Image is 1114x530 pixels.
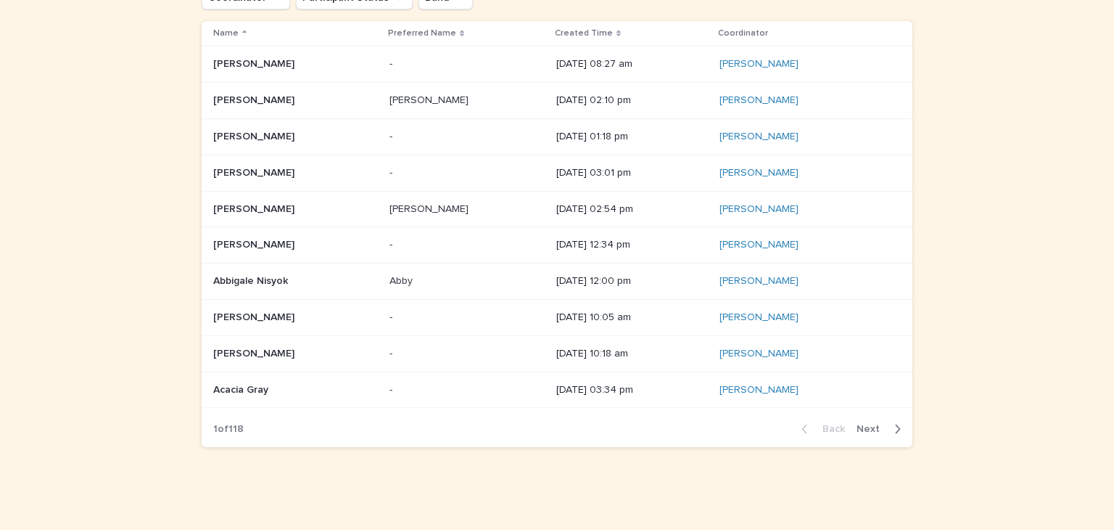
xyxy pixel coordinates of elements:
p: 1 of 118 [202,412,255,447]
p: [PERSON_NAME] [213,128,297,143]
a: [PERSON_NAME] [719,203,799,216]
tr: [PERSON_NAME][PERSON_NAME] -- [DATE] 10:05 am[PERSON_NAME] [202,299,912,335]
tr: Acacia GrayAcacia Gray -- [DATE] 03:34 pm[PERSON_NAME] [202,372,912,408]
p: Abby [389,272,416,288]
p: - [389,309,395,324]
span: Back [814,424,845,434]
p: [DATE] 02:54 pm [556,203,708,216]
span: Next [857,424,888,434]
a: [PERSON_NAME] [719,131,799,143]
tr: [PERSON_NAME][PERSON_NAME] -- [DATE] 10:18 am[PERSON_NAME] [202,335,912,372]
p: [DATE] 12:00 pm [556,275,708,288]
p: Preferred Name [388,25,456,41]
p: Coordinator [718,25,768,41]
tr: [PERSON_NAME][PERSON_NAME] -- [DATE] 08:27 am[PERSON_NAME] [202,46,912,83]
p: [DATE] 02:10 pm [556,94,708,107]
p: [DATE] 08:27 am [556,58,708,70]
p: - [389,381,395,396]
p: [DATE] 03:01 pm [556,167,708,179]
tr: [PERSON_NAME][PERSON_NAME] -- [DATE] 12:34 pm[PERSON_NAME] [202,227,912,264]
a: [PERSON_NAME] [719,275,799,288]
tr: [PERSON_NAME][PERSON_NAME] [PERSON_NAME][PERSON_NAME] [DATE] 02:10 pm[PERSON_NAME] [202,83,912,119]
tr: [PERSON_NAME][PERSON_NAME] [PERSON_NAME][PERSON_NAME] [DATE] 02:54 pm[PERSON_NAME] [202,191,912,227]
p: - [389,164,395,179]
p: [PERSON_NAME] [213,345,297,360]
tr: [PERSON_NAME][PERSON_NAME] -- [DATE] 01:18 pm[PERSON_NAME] [202,118,912,155]
p: [PERSON_NAME] [389,91,471,107]
p: [PERSON_NAME] [213,200,297,216]
p: Abbigale Nisyok [213,272,291,288]
p: - [389,345,395,360]
a: [PERSON_NAME] [719,384,799,396]
a: [PERSON_NAME] [719,58,799,70]
tr: Abbigale NisyokAbbigale Nisyok AbbyAbby [DATE] 12:00 pm[PERSON_NAME] [202,264,912,300]
tr: [PERSON_NAME][PERSON_NAME] -- [DATE] 03:01 pm[PERSON_NAME] [202,155,912,191]
p: Name [213,25,239,41]
a: [PERSON_NAME] [719,167,799,179]
p: [PERSON_NAME] [213,164,297,179]
p: Created Time [555,25,613,41]
button: Back [790,423,851,436]
p: - [389,128,395,143]
a: [PERSON_NAME] [719,348,799,360]
button: Next [851,423,912,436]
p: Acacia Gray [213,381,271,396]
p: [DATE] 01:18 pm [556,131,708,143]
a: [PERSON_NAME] [719,94,799,107]
p: [DATE] 12:34 pm [556,239,708,251]
a: [PERSON_NAME] [719,239,799,251]
p: [PERSON_NAME] [213,236,297,251]
p: - [389,236,395,251]
p: - [389,55,395,70]
p: [DATE] 10:18 am [556,348,708,360]
p: [PERSON_NAME] [213,91,297,107]
p: [PERSON_NAME] [213,309,297,324]
p: [PERSON_NAME] [389,200,471,216]
a: [PERSON_NAME] [719,311,799,324]
p: [PERSON_NAME] [213,55,297,70]
p: [DATE] 10:05 am [556,311,708,324]
p: [DATE] 03:34 pm [556,384,708,396]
